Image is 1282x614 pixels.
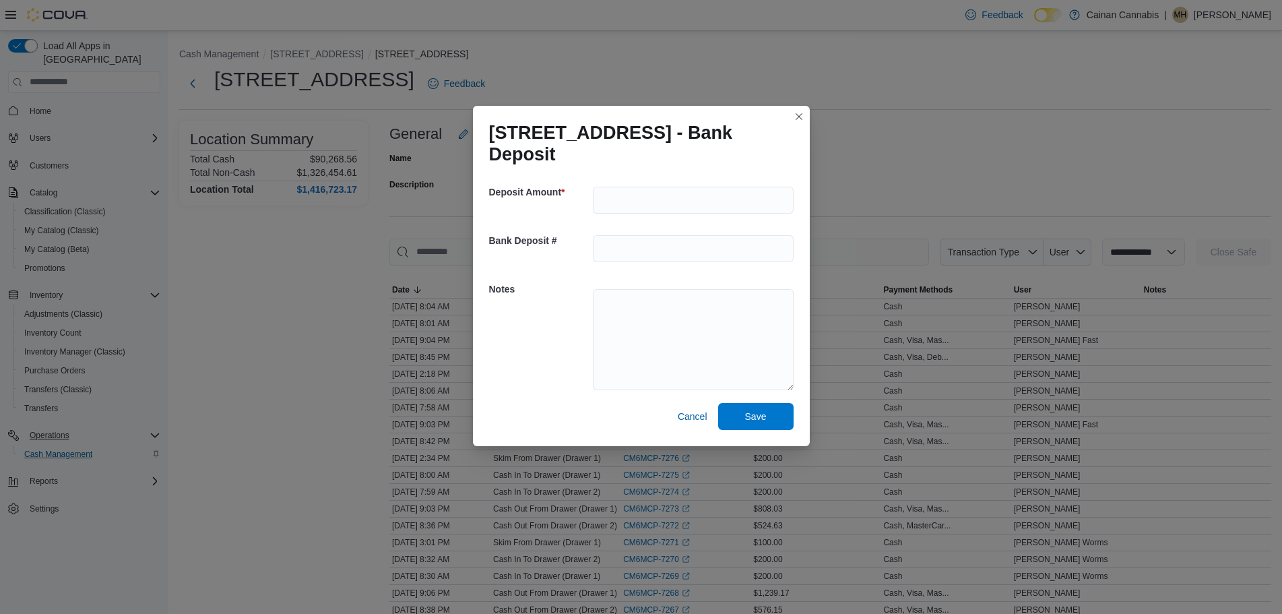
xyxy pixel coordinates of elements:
[678,410,707,423] span: Cancel
[489,179,590,206] h5: Deposit Amount
[718,403,794,430] button: Save
[791,109,807,125] button: Closes this modal window
[745,410,767,423] span: Save
[672,403,713,430] button: Cancel
[489,122,783,165] h1: [STREET_ADDRESS] - Bank Deposit
[489,276,590,303] h5: Notes
[489,227,590,254] h5: Bank Deposit #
